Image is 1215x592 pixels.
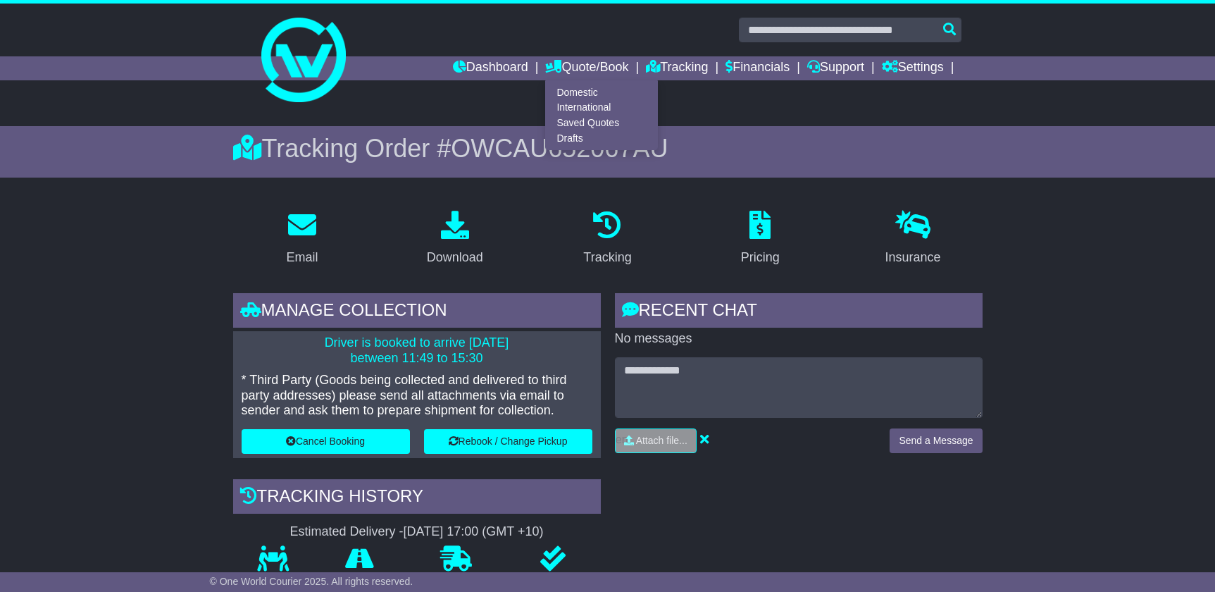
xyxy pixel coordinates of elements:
div: Pricing [741,248,780,267]
a: Support [807,56,864,80]
a: Saved Quotes [546,116,657,131]
a: Quote/Book [545,56,628,80]
div: Email [286,248,318,267]
a: Drafts [546,130,657,146]
button: Rebook / Change Pickup [424,429,592,454]
a: Dashboard [453,56,528,80]
div: Download [427,248,483,267]
a: Settings [882,56,944,80]
div: RECENT CHAT [615,293,983,331]
div: [DATE] 17:00 (GMT +10) [404,524,544,540]
div: Tracking Order # [233,133,983,164]
a: Tracking [574,206,640,272]
a: Financials [725,56,790,80]
a: International [546,100,657,116]
p: Driver is booked to arrive [DATE] between 11:49 to 15:30 [242,335,592,366]
p: * Third Party (Goods being collected and delivered to third party addresses) please send all atta... [242,373,592,419]
div: Tracking history [233,479,601,517]
span: OWCAU652067AU [451,134,668,163]
p: No messages [615,331,983,347]
div: Insurance [885,248,941,267]
a: Email [277,206,327,272]
div: Estimated Delivery - [233,524,601,540]
button: Cancel Booking [242,429,410,454]
a: Pricing [732,206,789,272]
div: Quote/Book [545,80,658,150]
a: Download [418,206,492,272]
div: Tracking [583,248,631,267]
a: Domestic [546,85,657,100]
button: Send a Message [890,428,982,453]
div: Manage collection [233,293,601,331]
a: Tracking [646,56,708,80]
a: Insurance [876,206,950,272]
span: © One World Courier 2025. All rights reserved. [210,576,413,587]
